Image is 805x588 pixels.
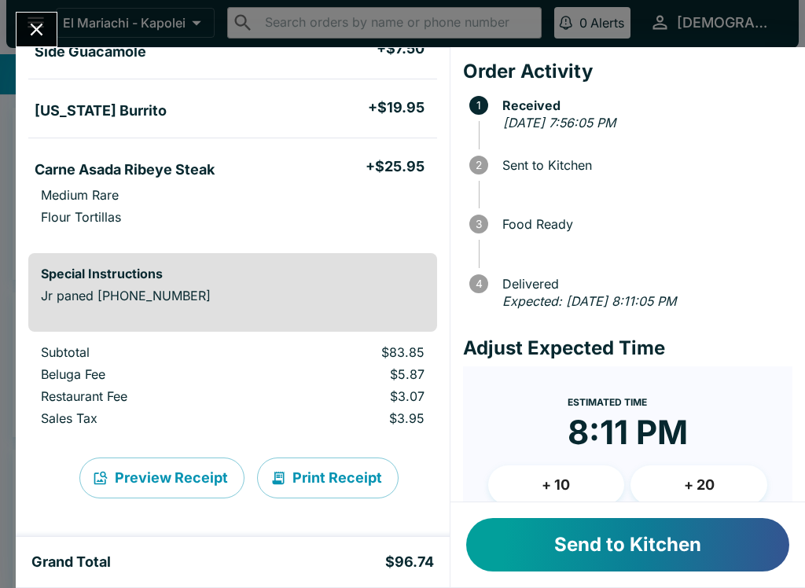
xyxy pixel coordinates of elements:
h5: + $7.50 [377,39,425,58]
button: Send to Kitchen [466,518,789,571]
span: Sent to Kitchen [494,158,792,172]
h5: Carne Asada Ribeye Steak [35,160,215,179]
text: 4 [475,277,482,290]
button: Print Receipt [257,458,399,498]
h5: Grand Total [31,553,111,571]
span: Delivered [494,277,792,291]
em: [DATE] 7:56:05 PM [503,115,616,130]
h5: [US_STATE] Burrito [35,101,167,120]
button: Preview Receipt [79,458,244,498]
p: $83.85 [270,344,424,360]
h4: Adjust Expected Time [463,336,792,360]
h5: + $19.95 [368,98,425,117]
p: $3.95 [270,410,424,426]
span: Received [494,98,792,112]
text: 3 [476,218,482,230]
p: Subtotal [41,344,244,360]
em: Expected: [DATE] 8:11:05 PM [502,293,676,309]
h4: Order Activity [463,60,792,83]
button: + 20 [630,465,767,505]
text: 2 [476,159,482,171]
text: 1 [476,99,481,112]
p: $3.07 [270,388,424,404]
p: Sales Tax [41,410,244,426]
button: + 10 [488,465,625,505]
h6: Special Instructions [41,266,425,281]
button: Close [17,13,57,46]
span: Estimated Time [568,396,647,408]
time: 8:11 PM [568,412,688,453]
p: Beluga Fee [41,366,244,382]
h5: Side Guacamole [35,42,146,61]
p: Flour Tortillas [41,209,121,225]
p: Jr paned [PHONE_NUMBER] [41,288,425,303]
p: Medium Rare [41,187,119,203]
h5: + $25.95 [366,157,425,176]
h5: $96.74 [385,553,434,571]
span: Food Ready [494,217,792,231]
p: $5.87 [270,366,424,382]
p: Restaurant Fee [41,388,244,404]
table: orders table [28,344,437,432]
